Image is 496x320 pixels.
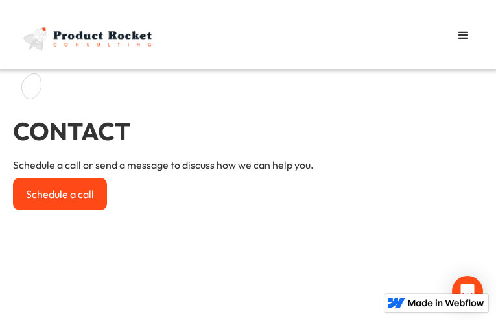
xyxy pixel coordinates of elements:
div: menu [444,16,483,55]
a: Schedule a call [13,178,107,210]
img: Made in Webflow [408,299,484,307]
img: Product Rocket full light logo [19,16,159,56]
p: Schedule a call or send a message to discuss how we can help you. [13,158,314,171]
div: Open Intercom Messenger [452,276,483,307]
a: home [13,16,159,56]
h1: CONTACT [13,104,130,158]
